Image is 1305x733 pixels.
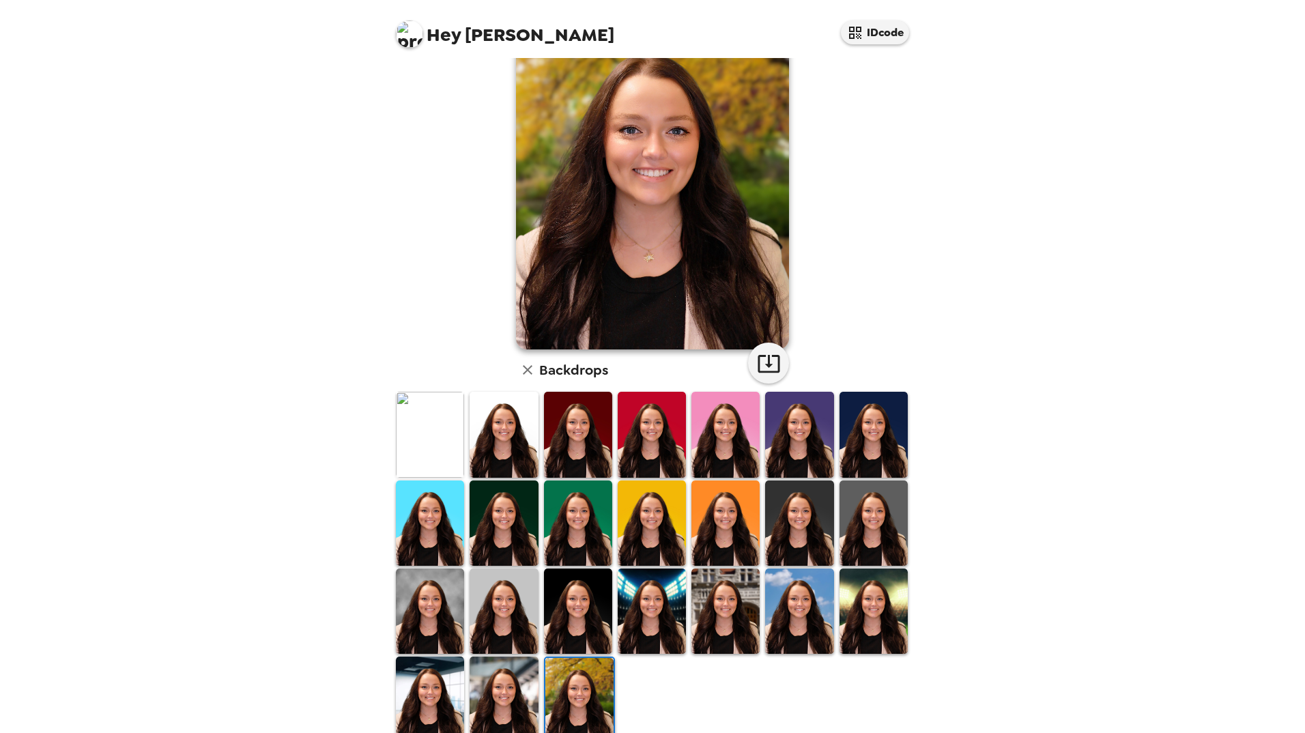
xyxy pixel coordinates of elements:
button: IDcode [841,20,909,44]
span: [PERSON_NAME] [396,14,614,44]
span: Hey [427,23,461,47]
h6: Backdrops [539,359,608,381]
img: user [516,8,789,349]
img: profile pic [396,20,423,48]
img: Original [396,392,464,477]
